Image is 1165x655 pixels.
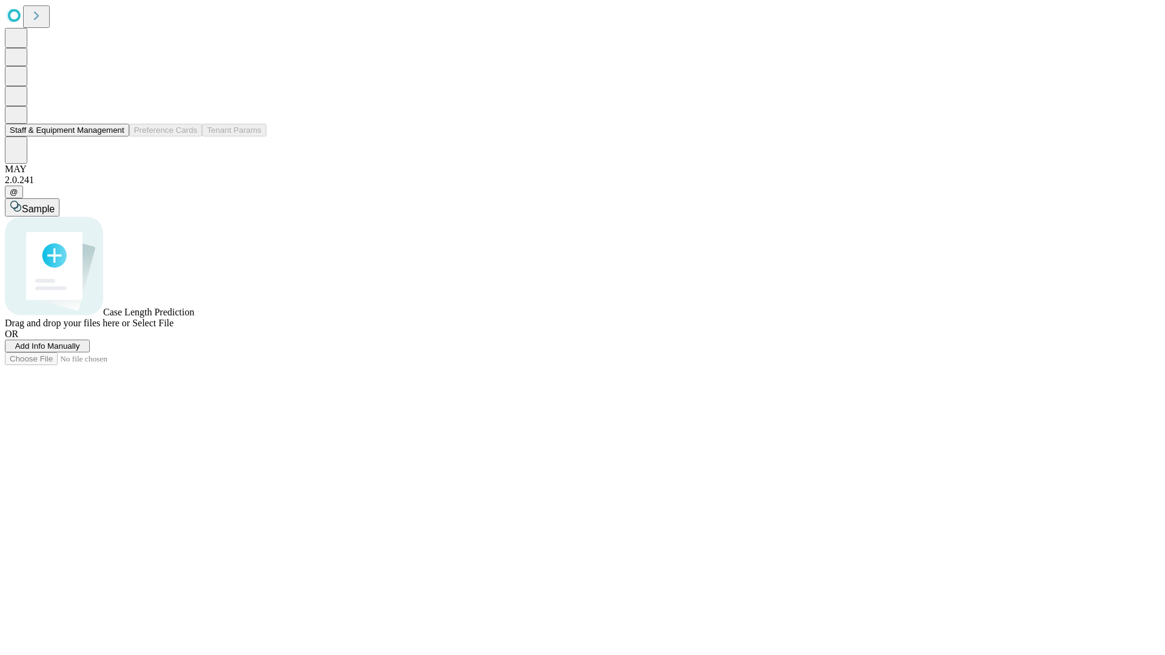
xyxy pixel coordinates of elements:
div: MAY [5,164,1160,175]
button: Sample [5,198,59,217]
span: Case Length Prediction [103,307,194,317]
button: Staff & Equipment Management [5,124,129,136]
div: 2.0.241 [5,175,1160,186]
span: Drag and drop your files here or [5,318,130,328]
button: Preference Cards [129,124,202,136]
button: Tenant Params [202,124,266,136]
button: Add Info Manually [5,340,90,352]
span: @ [10,187,18,196]
span: Select File [132,318,174,328]
span: Add Info Manually [15,341,80,351]
span: Sample [22,204,55,214]
span: OR [5,329,18,339]
button: @ [5,186,23,198]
